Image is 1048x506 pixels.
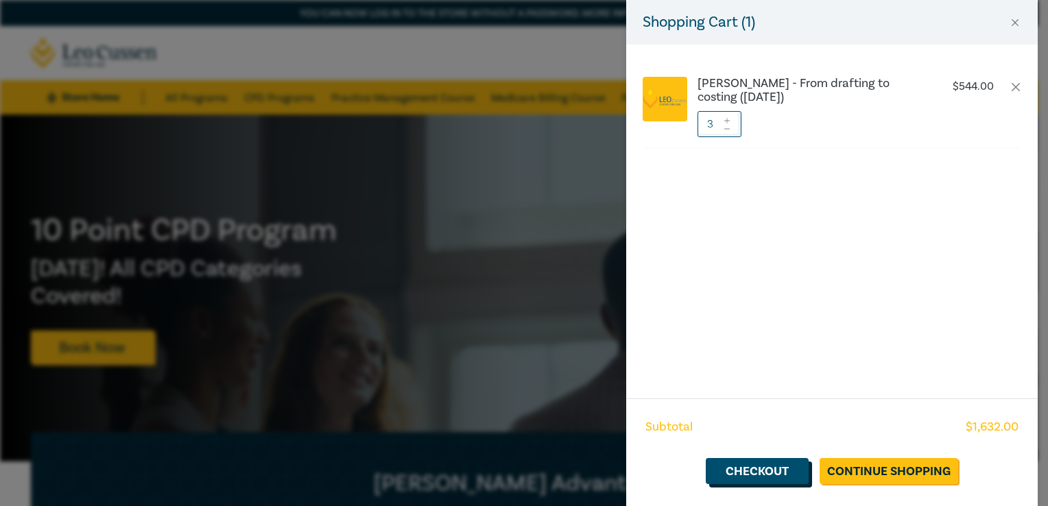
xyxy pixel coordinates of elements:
[1009,16,1021,29] button: Close
[820,458,958,484] a: Continue Shopping
[645,418,693,436] span: Subtotal
[698,77,925,104] a: [PERSON_NAME] - From drafting to costing ([DATE])
[706,458,809,484] a: Checkout
[966,418,1019,436] span: $ 1,632.00
[953,80,994,93] p: $ 544.00
[643,11,755,34] h5: Shopping Cart ( 1 )
[643,89,687,109] img: logo.png
[698,111,741,137] input: 1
